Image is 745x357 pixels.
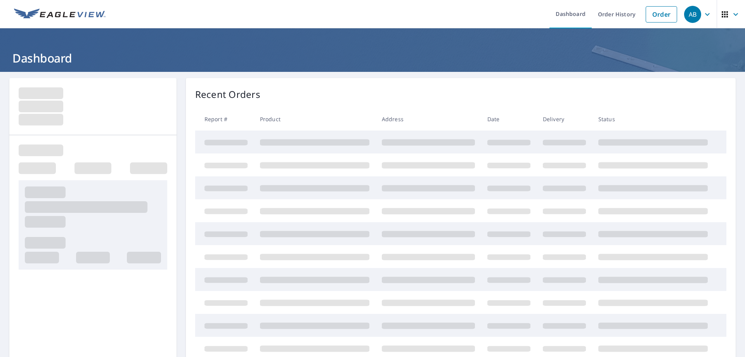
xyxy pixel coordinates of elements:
th: Report # [195,108,254,131]
th: Address [376,108,481,131]
th: Date [481,108,537,131]
h1: Dashboard [9,50,736,66]
p: Recent Orders [195,87,260,101]
img: EV Logo [14,9,106,20]
th: Product [254,108,376,131]
a: Order [646,6,677,23]
th: Status [592,108,714,131]
th: Delivery [537,108,592,131]
div: AB [684,6,701,23]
